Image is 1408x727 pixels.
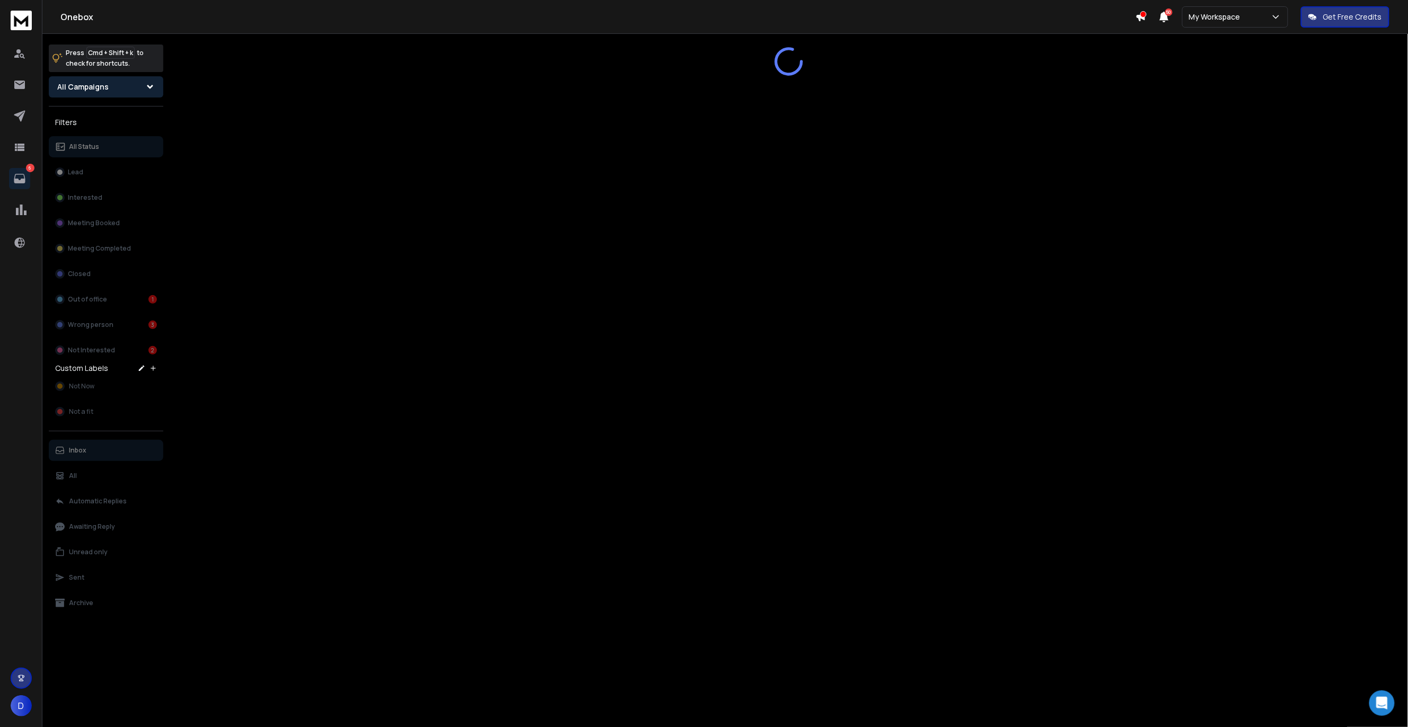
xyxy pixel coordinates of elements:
button: Get Free Credits [1301,6,1389,28]
h3: Custom Labels [55,363,108,374]
h1: Onebox [60,11,1136,23]
button: D [11,695,32,716]
p: My Workspace [1189,12,1245,22]
a: 6 [9,168,30,189]
span: Cmd + Shift + k [86,47,135,59]
div: Open Intercom Messenger [1369,690,1395,716]
p: 6 [26,164,34,172]
p: Get Free Credits [1323,12,1382,22]
p: Press to check for shortcuts. [66,48,144,69]
img: logo [11,11,32,30]
span: 50 [1165,8,1173,16]
h3: Filters [49,115,163,130]
h1: All Campaigns [57,82,109,92]
button: All Campaigns [49,76,163,97]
